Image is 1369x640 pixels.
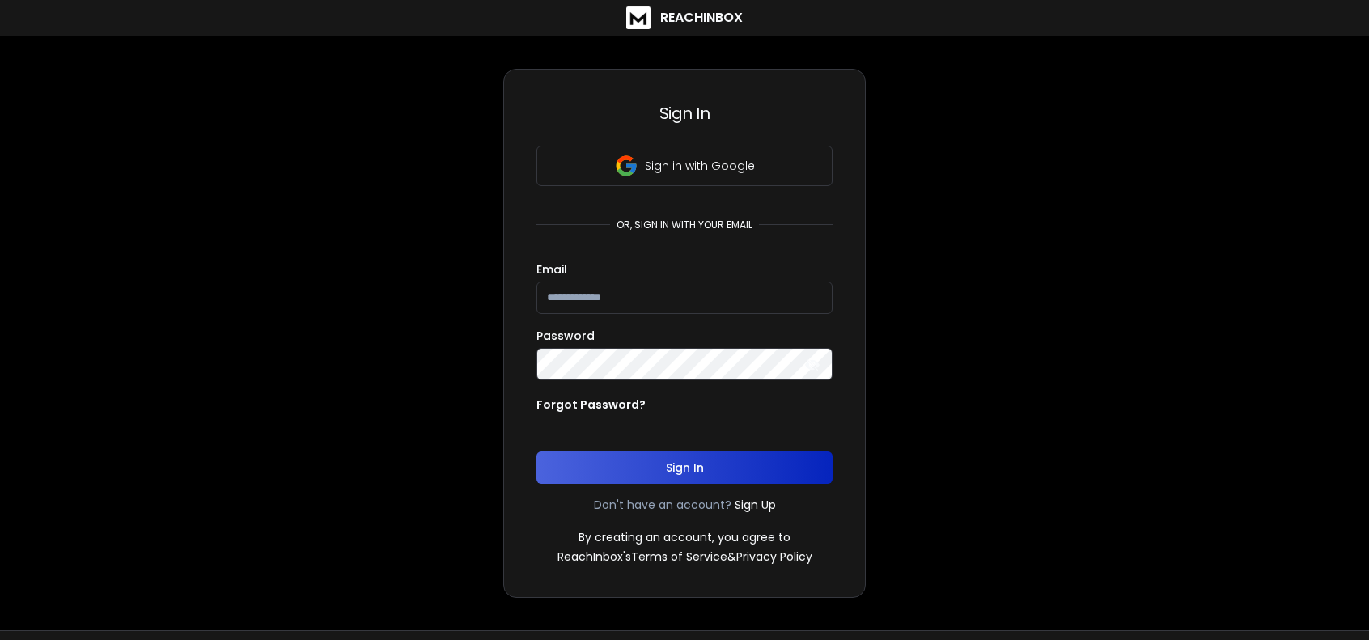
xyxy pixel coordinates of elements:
a: ReachInbox [626,6,743,29]
a: Terms of Service [631,549,727,565]
p: Forgot Password? [536,396,646,413]
img: logo [626,6,651,29]
h3: Sign In [536,102,833,125]
label: Password [536,330,595,341]
a: Privacy Policy [736,549,812,565]
button: Sign In [536,451,833,484]
p: Sign in with Google [645,158,755,174]
a: Sign Up [735,497,776,513]
p: By creating an account, you agree to [579,529,790,545]
p: Don't have an account? [594,497,731,513]
p: or, sign in with your email [610,218,759,231]
button: Sign in with Google [536,146,833,186]
label: Email [536,264,567,275]
p: ReachInbox's & [557,549,812,565]
h1: ReachInbox [660,8,743,28]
